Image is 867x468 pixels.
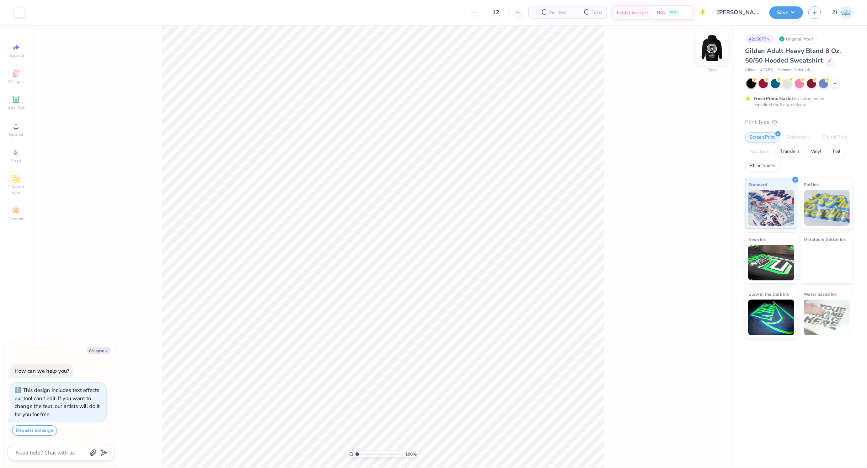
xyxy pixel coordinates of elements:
span: Greek [11,158,22,163]
div: Screen Print [745,132,780,143]
div: This design includes text effects our tool can't edit. If you want to change the text, our artist... [15,387,100,418]
div: Print Type [745,118,853,126]
span: 100 % [405,451,417,457]
span: Water based Ink [804,290,837,298]
span: N/A [657,9,665,16]
img: Standard [748,190,794,226]
span: Add Text [7,105,25,111]
div: Digital Print [818,132,852,143]
img: Zhor Junavee Antocan [839,6,853,20]
span: Gildan Adult Heavy Blend 8 Oz. 50/50 Hooded Sweatshirt [745,47,841,65]
input: – – [482,6,510,19]
img: Metallic & Glitter Ink [804,245,850,280]
div: # 295877N [745,34,774,43]
span: Gildan [745,67,756,73]
span: Est. Delivery [617,9,644,16]
strong: Fresh Prints Flash: [754,96,791,101]
span: # G185 [760,67,773,73]
div: How can we help you? [15,367,69,375]
img: Puff Ink [804,190,850,226]
span: Glow in the Dark Ink [748,290,789,298]
div: Transfers [776,146,804,157]
span: Standard [748,181,767,188]
span: Metallic & Glitter Ink [804,236,846,243]
div: Original Proof [777,34,817,43]
span: FREE [669,10,677,15]
button: Collapse [87,347,111,354]
a: ZJ [832,6,853,20]
span: Designs [8,79,24,85]
div: Back [707,67,717,74]
div: Rhinestones [745,161,780,171]
img: Back [698,34,726,63]
span: Upload [9,131,23,137]
span: Clipart & logos [4,184,28,195]
button: Request a change [12,425,57,436]
input: Untitled Design [712,5,764,20]
span: Per Item [549,9,567,16]
span: Minimum Order: 24 + [776,67,812,73]
div: Embroidery [782,132,815,143]
div: This color can be expedited for 5 day delivery. [754,95,841,108]
span: Total [592,9,602,16]
span: Image AI [8,53,25,58]
img: Water based Ink [804,300,850,335]
button: Save [769,6,803,19]
div: Applique [745,146,774,157]
span: Neon Ink [748,236,766,243]
div: Foil [828,146,845,157]
img: Neon Ink [748,245,794,280]
img: Glow in the Dark Ink [748,300,794,335]
span: Puff Ink [804,181,819,188]
span: Decorate [7,216,25,222]
span: ZJ [832,9,837,17]
div: Vinyl [806,146,826,157]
